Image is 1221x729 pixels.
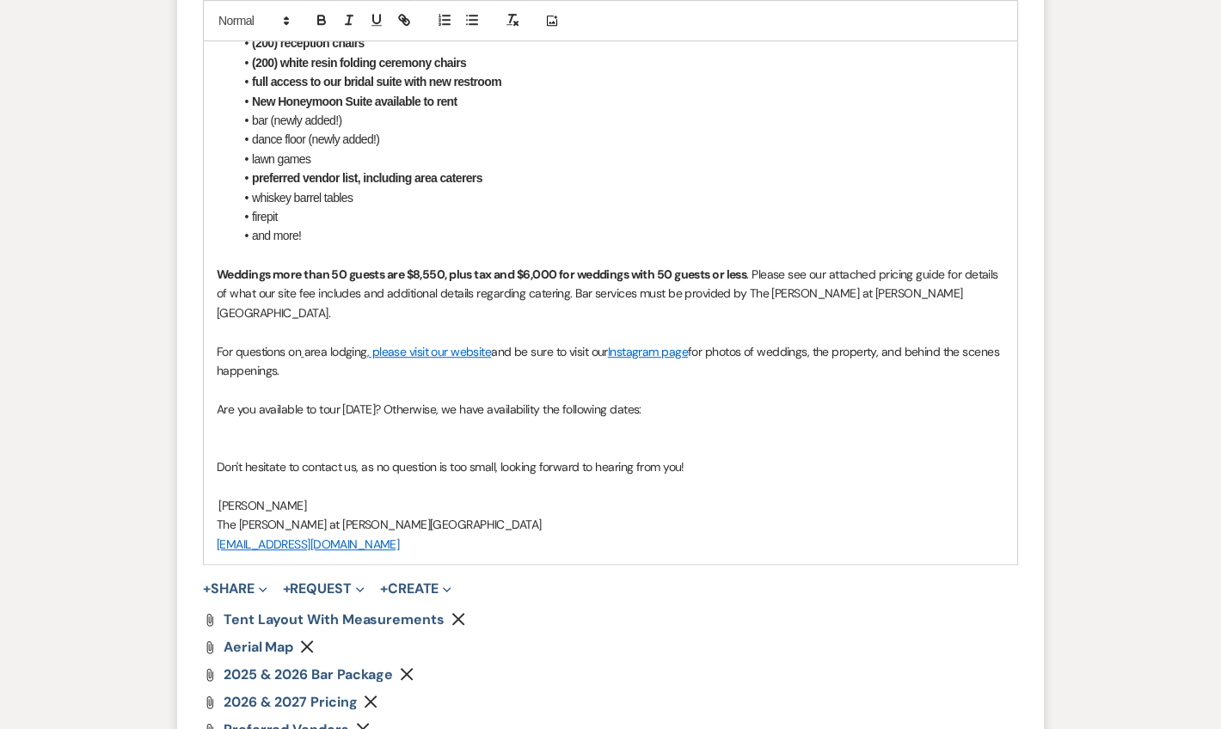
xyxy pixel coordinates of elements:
[367,344,491,359] a: , please visit our website
[252,95,457,108] strong: New Honeymoon Suite available to rent
[224,695,357,709] a: 2026 & 2027 Pricing
[217,536,399,552] a: [EMAIL_ADDRESS][DOMAIN_NAME]
[217,342,1004,381] p: For questions on area lodging and be sure to visit our for photos of weddings, the property, and ...
[203,582,267,596] button: Share
[224,665,393,683] span: 2025 & 2026 Bar Package
[217,400,1004,419] p: Are you available to tour [DATE]? Otherwise, we have availability the following dates:
[283,582,291,596] span: +
[203,582,211,596] span: +
[217,515,1004,534] p: The [PERSON_NAME] at [PERSON_NAME][GEOGRAPHIC_DATA]
[252,171,482,185] strong: preferred vendor list, including area caterers
[380,582,451,596] button: Create
[217,457,1004,476] p: Don't hesitate to contact us, as no question is too small, looking forward to hearing from you!
[252,75,501,89] strong: full access to our bridal suite with new restroom
[217,265,1004,322] p: . Please see our attached pricing guide for details of what our site fee includes and additional ...
[252,56,466,70] strong: (200) white resin folding ceremony chairs
[217,496,1004,515] p: [PERSON_NAME]
[234,207,1004,226] li: firepit
[380,582,388,596] span: +
[224,613,445,627] a: Tent Layout with Measurements
[234,188,1004,207] li: whiskey barrel tables
[224,640,293,654] a: Aerial Map
[224,693,357,711] span: 2026 & 2027 Pricing
[234,111,1004,130] li: bar (newly added!)
[252,36,365,50] strong: (200) reception chairs
[224,638,293,656] span: Aerial Map
[217,266,746,282] strong: Weddings more than 50 guests are $8,550, plus tax and $6,000 for weddings with 50 guests or less
[234,226,1004,245] li: and more!
[234,150,1004,168] li: lawn games
[224,610,445,628] span: Tent Layout with Measurements
[234,130,1004,149] li: dance floor (newly added!)
[283,582,365,596] button: Request
[608,344,688,359] a: Instagram page
[224,668,393,682] a: 2025 & 2026 Bar Package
